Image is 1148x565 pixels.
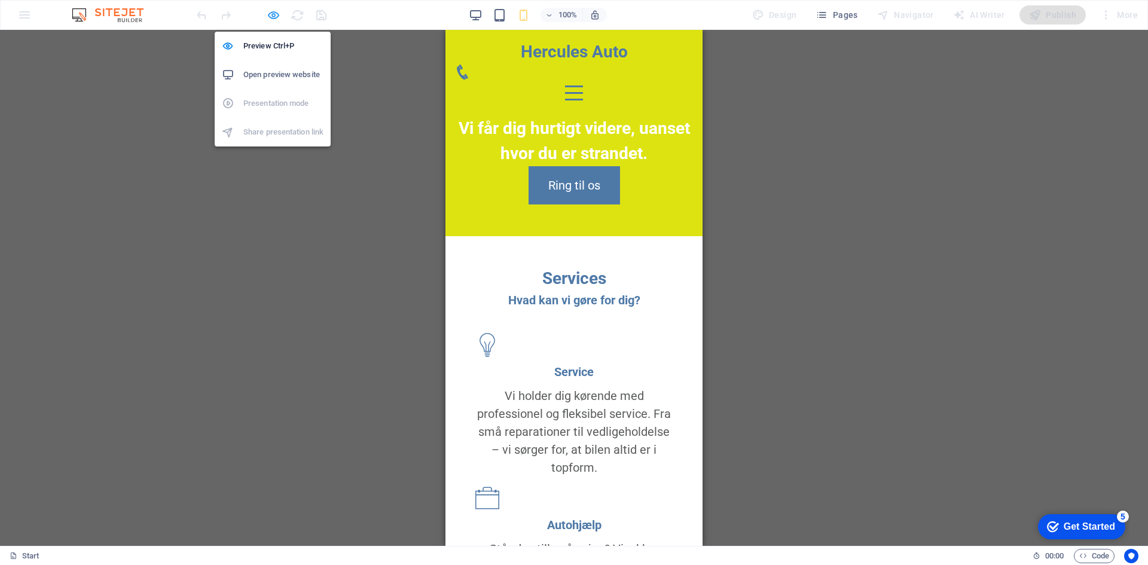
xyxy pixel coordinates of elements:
[88,2,100,14] div: 5
[558,8,578,22] h6: 100%
[75,12,182,32] span: Hercules Auto
[13,88,245,133] span: Vi får dig hurtigt videre, uanset hvor du er strandet.
[10,549,39,563] a: Click to cancel selection. Double-click to open Pages
[30,236,227,261] h1: Services
[30,333,227,351] h3: Service
[243,68,323,82] h6: Open preview website
[83,136,175,175] a: Ring til os
[1054,551,1055,560] span: :
[10,6,97,31] div: Get Started 5 items remaining, 0% complete
[816,9,857,21] span: Pages
[1124,549,1138,563] button: Usercentrics
[1079,549,1109,563] span: Code
[30,486,227,504] h3: Autohjælp
[30,261,227,279] h3: Hvad kan vi gøre for dig?
[811,5,862,25] button: Pages
[30,357,227,447] p: Vi holder dig kørende med professionel og fleksibel service. Fra små reparationer til vedligehold...
[1045,549,1064,563] span: 00 00
[1074,549,1115,563] button: Code
[1033,549,1064,563] h6: Session time
[69,8,158,22] img: Editor Logo
[590,10,600,20] i: On resize automatically adjust zoom level to fit chosen device.
[747,5,802,25] div: Design (Ctrl+Alt+Y)
[541,8,583,22] button: 100%
[243,39,323,53] h6: Preview Ctrl+P
[35,13,87,24] div: Get Started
